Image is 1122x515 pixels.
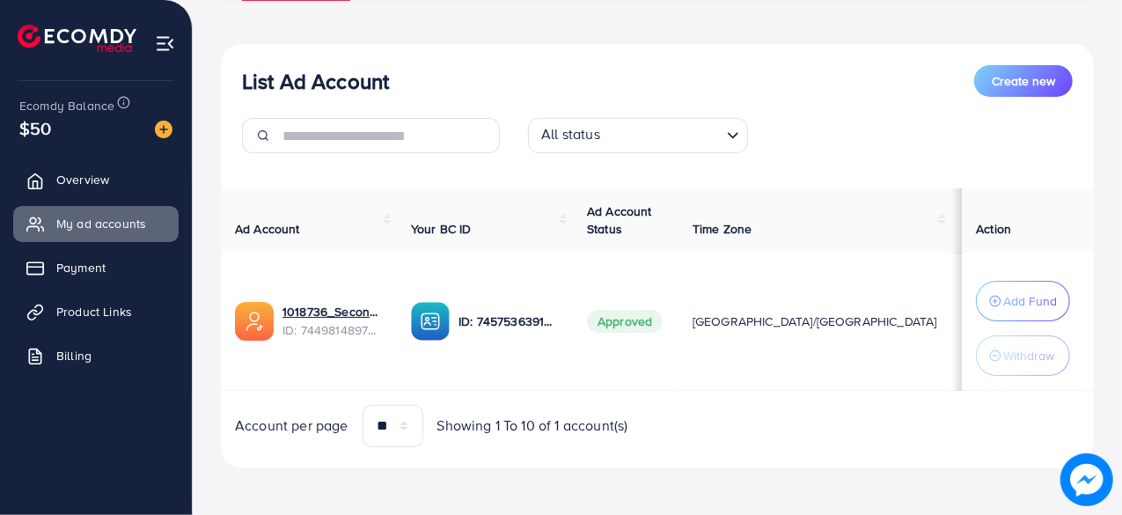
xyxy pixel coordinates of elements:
[13,294,179,329] a: Product Links
[992,72,1055,90] span: Create new
[1003,291,1057,312] p: Add Fund
[976,220,1011,238] span: Action
[282,303,383,339] div: <span class='underline'>1018736_Second Account_1734545203017</span></br>7449814897854038033
[605,121,720,149] input: Search for option
[155,33,175,54] img: menu
[13,250,179,285] a: Payment
[13,162,179,197] a: Overview
[587,310,663,333] span: Approved
[976,335,1070,376] button: Withdraw
[56,215,146,232] span: My ad accounts
[242,69,389,94] h3: List Ad Account
[458,311,559,332] p: ID: 7457536391551959056
[411,220,472,238] span: Your BC ID
[974,65,1073,97] button: Create new
[282,321,383,339] span: ID: 7449814897854038033
[56,347,92,364] span: Billing
[18,114,53,143] span: $50
[1060,453,1113,506] img: image
[528,118,748,153] div: Search for option
[155,121,172,138] img: image
[13,338,179,373] a: Billing
[18,25,136,52] img: logo
[235,416,348,436] span: Account per page
[976,281,1070,321] button: Add Fund
[13,206,179,241] a: My ad accounts
[56,171,109,188] span: Overview
[437,416,628,436] span: Showing 1 To 10 of 1 account(s)
[235,302,274,341] img: ic-ads-acc.e4c84228.svg
[693,220,752,238] span: Time Zone
[411,302,450,341] img: ic-ba-acc.ded83a64.svg
[19,97,114,114] span: Ecomdy Balance
[56,259,106,276] span: Payment
[538,121,604,149] span: All status
[235,220,300,238] span: Ad Account
[282,303,383,320] a: 1018736_Second Account_1734545203017
[56,303,132,320] span: Product Links
[1003,345,1054,366] p: Withdraw
[693,313,937,330] span: [GEOGRAPHIC_DATA]/[GEOGRAPHIC_DATA]
[587,202,652,238] span: Ad Account Status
